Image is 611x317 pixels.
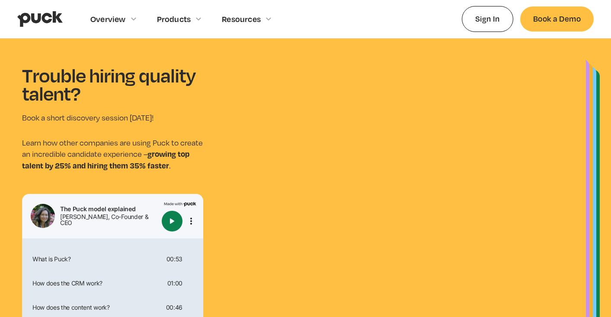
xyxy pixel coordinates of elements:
[60,206,158,212] div: The Puck model explained
[166,304,182,311] div: 00:46
[90,14,126,24] div: Overview
[22,137,203,171] p: Learn how other companies are using Puck to create an incredible candidate experience – .
[22,112,203,124] p: Book a short discovery session [DATE]!
[222,14,261,24] div: Resources
[29,280,164,286] div: How does the CRM work?
[164,201,196,206] img: Made with Puck
[60,214,158,226] div: [PERSON_NAME], Co-Founder & CEO
[31,204,55,228] img: Tali Rapaport headshot
[29,256,163,262] div: What is Puck?
[26,273,200,294] div: How does the CRM work?01:00More options
[520,6,594,31] a: Book a Demo
[22,148,189,171] strong: growing top talent by 25% and hiring them 35% faster
[162,211,182,231] button: Play
[167,280,182,286] div: 01:00
[166,256,182,262] div: 00:53
[157,14,191,24] div: Products
[186,216,196,226] button: More options
[22,66,203,102] h1: Trouble hiring quality talent?
[29,304,163,311] div: How does the content work?
[462,6,513,32] a: Sign In
[26,249,200,269] div: What is Puck?00:53More options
